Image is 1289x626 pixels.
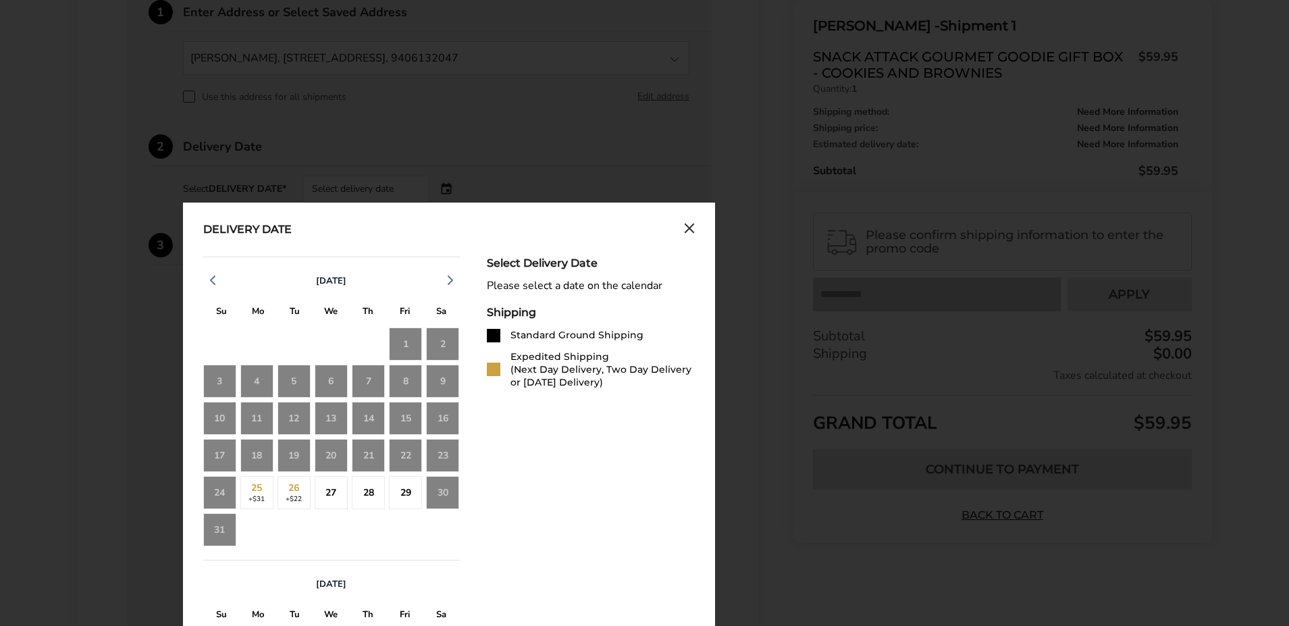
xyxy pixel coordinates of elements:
button: [DATE] [311,275,352,287]
div: M [240,303,276,323]
button: [DATE] [311,578,352,590]
div: W [313,303,349,323]
span: [DATE] [316,578,346,590]
div: Select Delivery Date [487,257,695,269]
div: Delivery Date [203,223,292,238]
div: S [423,303,459,323]
span: [DATE] [316,275,346,287]
button: Close calendar [684,223,695,238]
div: F [386,303,423,323]
div: Shipping [487,306,695,319]
div: S [203,303,240,323]
div: Expedited Shipping (Next Day Delivery, Two Day Delivery or [DATE] Delivery) [510,350,695,389]
div: Please select a date on the calendar [487,280,695,292]
div: T [350,303,386,323]
div: T [276,303,313,323]
div: Standard Ground Shipping [510,329,643,342]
